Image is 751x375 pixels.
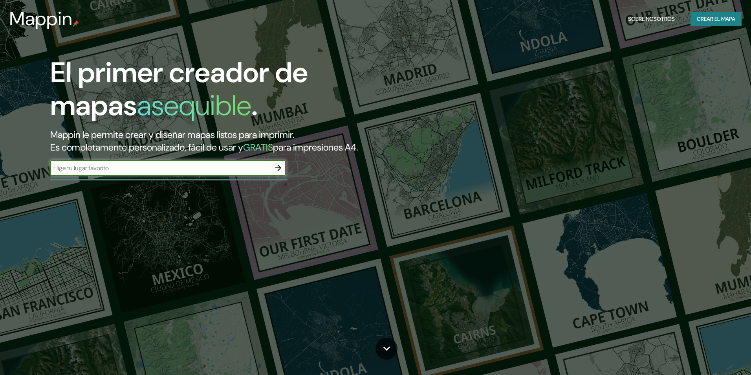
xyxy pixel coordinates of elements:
[691,12,742,26] button: Crear el mapa
[628,14,675,24] font: Sobre nosotros
[73,20,79,27] img: mappin-pin
[243,141,273,153] h5: GRATIS
[697,14,735,24] font: Crear el mapa
[50,164,270,173] input: Elige tu lugar favorito
[137,87,251,124] h1: asequible
[50,129,426,154] h2: Mappin le permite crear y diseñar mapas listos para imprimir. Es completamente personalizado, fác...
[50,56,426,129] h1: El primer creador de mapas .
[625,12,678,26] button: Sobre nosotros
[9,8,73,30] h3: Mappin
